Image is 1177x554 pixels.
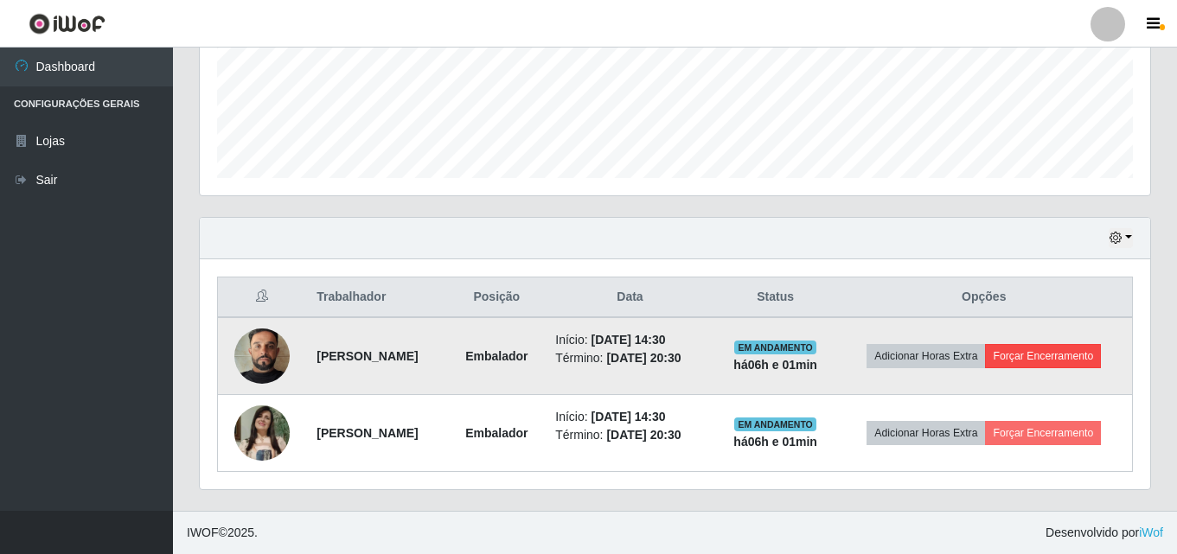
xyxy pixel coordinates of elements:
strong: há 06 h e 01 min [733,358,817,372]
th: Posição [448,277,545,318]
li: Término: [555,426,704,444]
button: Adicionar Horas Extra [867,344,985,368]
img: 1732360371404.jpeg [234,307,290,405]
a: iWof [1139,525,1163,539]
img: 1734388695391.jpeg [234,405,290,461]
span: © 2025 . [187,524,258,542]
th: Opções [836,277,1133,318]
strong: [PERSON_NAME] [317,426,418,440]
strong: Embalador [465,426,528,440]
button: Forçar Encerramento [985,344,1101,368]
li: Término: [555,349,704,367]
strong: [PERSON_NAME] [317,349,418,363]
span: IWOF [187,525,219,539]
time: [DATE] 14:30 [592,333,666,347]
th: Data [545,277,714,318]
th: Status [715,277,836,318]
li: Início: [555,408,704,426]
strong: Embalador [465,349,528,363]
time: [DATE] 14:30 [592,410,666,423]
span: EM ANDAMENTO [734,417,816,431]
img: CoreUI Logo [29,13,106,35]
span: Desenvolvido por [1046,524,1163,542]
time: [DATE] 20:30 [606,351,681,365]
li: Início: [555,331,704,349]
time: [DATE] 20:30 [606,428,681,442]
strong: há 06 h e 01 min [733,435,817,449]
span: EM ANDAMENTO [734,341,816,354]
button: Adicionar Horas Extra [867,421,985,445]
th: Trabalhador [306,277,448,318]
button: Forçar Encerramento [985,421,1101,445]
